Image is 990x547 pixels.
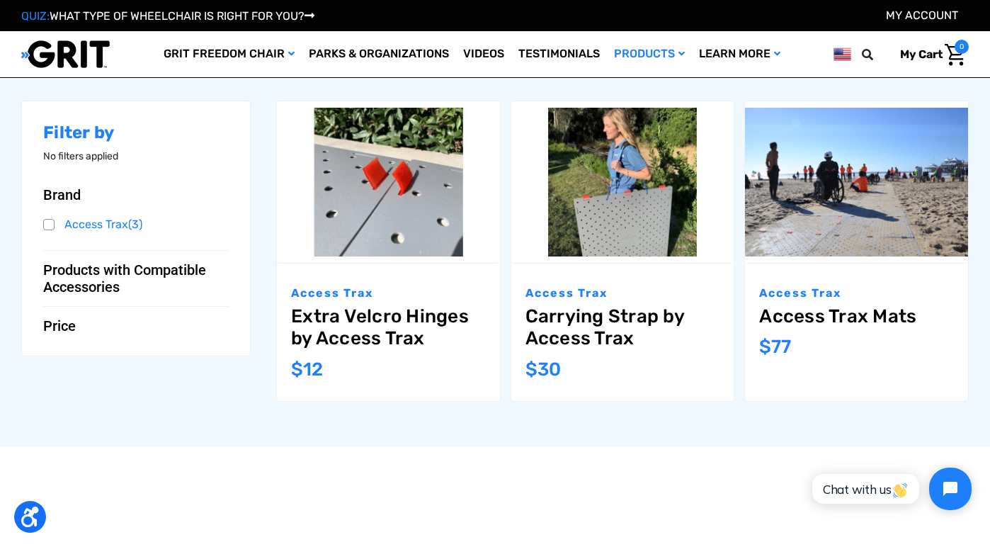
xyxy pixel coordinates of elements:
a: GRIT Freedom Chair [157,31,302,77]
span: 0 [955,40,969,54]
button: Products with Compatible Accessories [43,261,229,295]
a: Videos [456,31,511,77]
a: Cart with 0 items [889,40,969,69]
a: Learn More [692,31,787,77]
a: Access Trax(3) [43,214,229,235]
a: Extra Velcro Hinges by Access Trax,$12.00 [277,101,500,263]
a: Carrying Strap by Access Trax,$30.00 [525,305,720,349]
span: $12 [291,359,323,380]
p: Access Trax [759,285,954,302]
a: Products [607,31,692,77]
span: Brand [43,186,81,203]
span: Price [43,317,76,334]
button: Brand [43,186,229,203]
input: Search [868,40,889,69]
img: Access Trax Mats [745,108,968,256]
h2: Filter by [43,123,229,143]
span: $77 [759,336,791,358]
button: Price [43,317,229,334]
a: Testimonials [511,31,607,77]
img: Extra Velcro Hinges by Access Trax [277,108,500,256]
img: Cart [945,44,965,66]
span: QUIZ: [21,9,50,23]
p: No filters applied [43,149,229,164]
a: Access Trax Mats,$77.00 [759,305,954,327]
p: Access Trax [525,285,720,302]
img: Carrying Strap by Access Trax [511,108,734,256]
a: Extra Velcro Hinges by Access Trax,$12.00 [291,305,486,349]
img: us.png [833,45,851,63]
a: Access Trax Mats,$77.00 [745,101,968,263]
img: GRIT All-Terrain Wheelchair and Mobility Equipment [21,40,110,69]
p: Access Trax [291,285,486,302]
span: Products with Compatible Accessories [43,261,217,295]
span: My Cart [900,47,943,61]
a: Carrying Strap by Access Trax,$30.00 [511,101,734,263]
span: (3) [128,218,142,231]
a: QUIZ:WHAT TYPE OF WHEELCHAIR IS RIGHT FOR YOU? [21,9,314,23]
a: Parks & Organizations [302,31,456,77]
a: Account [886,9,958,22]
iframe: Tidio Chat [797,456,984,522]
span: $30 [525,359,561,380]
